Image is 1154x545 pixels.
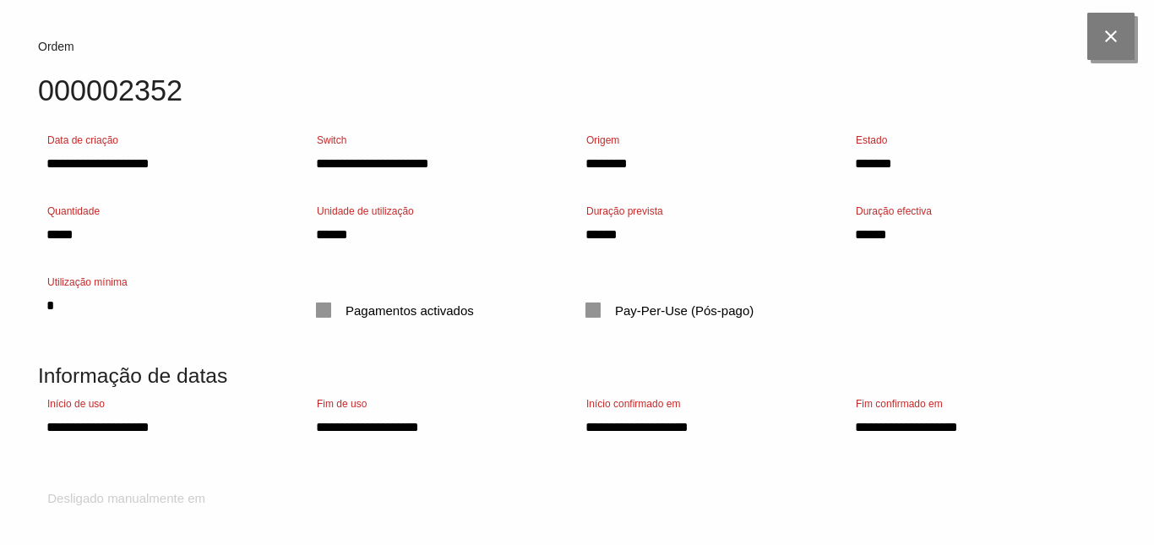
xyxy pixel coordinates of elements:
[585,300,754,321] span: Pay-Per-Use (Pós-pago)
[38,38,1116,56] div: Ordem
[586,133,619,148] label: Origem
[586,204,663,219] label: Duração prevista
[317,396,367,411] label: Fim de uso
[317,133,346,148] label: Switch
[47,133,118,148] label: Data de criação
[316,300,474,321] span: Pagamentos activados
[38,75,1116,107] h4: 000002352
[856,133,887,148] label: Estado
[47,204,100,219] label: Quantidade
[47,489,205,509] label: Desligado manualmente em
[586,396,680,411] label: Início confirmado em
[856,396,943,411] label: Fim confirmado em
[856,204,932,219] label: Duração efectiva
[38,364,1116,387] h5: Informação de datas
[47,275,128,290] label: Utilização mínima
[317,204,414,219] label: Unidade de utilização
[47,396,105,411] label: Início de uso
[1087,13,1135,60] i: close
